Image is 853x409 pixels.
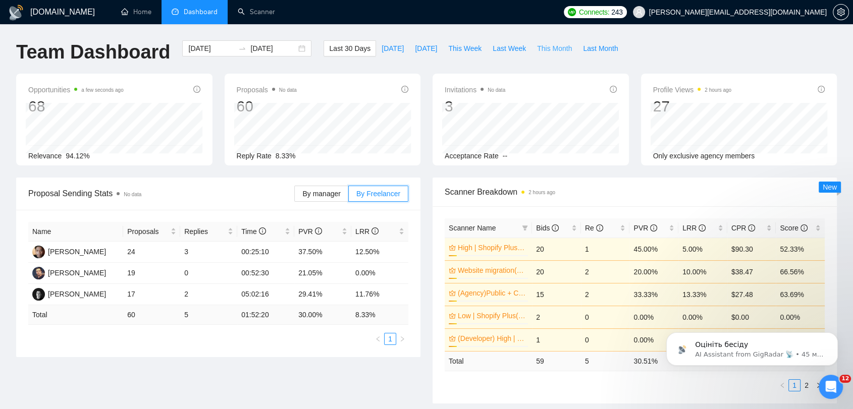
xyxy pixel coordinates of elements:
[184,226,226,237] span: Replies
[372,333,384,345] li: Previous Page
[503,152,507,160] span: --
[279,87,297,93] span: No data
[705,87,731,93] time: 2 hours ago
[779,382,785,388] span: left
[449,312,456,319] span: crown
[823,183,837,191] span: New
[32,268,106,276] a: DP[PERSON_NAME]
[415,43,437,54] span: [DATE]
[445,84,505,96] span: Invitations
[28,152,62,160] span: Relevance
[651,311,853,382] iframe: Intercom notifications сообщение
[727,283,776,306] td: $27.48
[776,283,825,306] td: 63.69%
[788,379,801,391] li: 1
[581,306,630,328] td: 0
[48,246,106,257] div: [PERSON_NAME]
[28,97,124,116] div: 68
[188,43,234,54] input: Start date
[356,190,400,198] span: By Freelancer
[581,283,630,306] td: 2
[531,40,577,56] button: This Month
[568,8,576,16] img: upwork-logo.png
[123,284,180,305] td: 17
[298,227,322,236] span: PVR
[372,333,384,345] button: left
[458,287,526,299] a: (Agency)Public + Custom Apps
[409,40,443,56] button: [DATE]
[801,224,808,231] span: info-circle
[127,226,169,237] span: Proposals
[355,227,379,236] span: LRR
[458,310,526,321] a: Low | Shopify Plus(Agency)
[180,222,237,242] th: Replies
[610,86,617,93] span: info-circle
[833,4,849,20] button: setting
[816,382,822,388] span: right
[528,190,555,195] time: 2 hours ago
[237,97,297,116] div: 60
[123,242,180,263] td: 24
[294,305,351,325] td: 30.00 %
[653,84,732,96] span: Profile Views
[238,44,246,52] span: swap-right
[780,224,807,232] span: Score
[581,351,630,371] td: 5
[537,43,572,54] span: This Month
[552,224,559,231] span: info-circle
[532,328,581,351] td: 1
[384,333,396,345] li: 1
[635,9,643,16] span: user
[682,224,706,232] span: LRR
[180,305,237,325] td: 5
[8,5,24,21] img: logo
[678,260,727,283] td: 10.00%
[776,306,825,328] td: 0.00%
[776,260,825,283] td: 66.56%
[596,224,603,231] span: info-circle
[324,40,376,56] button: Last 30 Days
[577,40,623,56] button: Last Month
[727,260,776,283] td: $38.47
[32,289,106,298] a: BM[PERSON_NAME]
[449,335,456,342] span: crown
[699,224,706,231] span: info-circle
[237,263,294,284] td: 00:52:30
[180,242,237,263] td: 3
[487,40,531,56] button: Last Week
[629,283,678,306] td: 33.33%
[727,238,776,260] td: $90.30
[250,43,296,54] input: End date
[581,238,630,260] td: 1
[121,8,151,16] a: homeHome
[351,284,408,305] td: 11.76%
[32,246,45,258] img: AU
[449,289,456,297] span: crown
[748,224,755,231] span: info-circle
[583,43,618,54] span: Last Month
[28,305,123,325] td: Total
[48,267,106,278] div: [PERSON_NAME]
[678,283,727,306] td: 13.33%
[448,43,482,54] span: This Week
[449,267,456,274] span: crown
[172,8,179,15] span: dashboard
[184,8,218,16] span: Dashboard
[633,224,657,232] span: PVR
[458,242,526,253] a: High | Shopify Plus(Agency)
[241,227,265,236] span: Time
[449,224,496,232] span: Scanner Name
[585,224,603,232] span: Re
[776,379,788,391] li: Previous Page
[351,263,408,284] td: 0.00%
[801,380,812,391] a: 2
[813,379,825,391] button: right
[371,227,379,235] span: info-circle
[32,288,45,301] img: BM
[396,333,408,345] button: right
[789,380,800,391] a: 1
[520,220,530,236] span: filter
[16,40,170,64] h1: Team Dashboard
